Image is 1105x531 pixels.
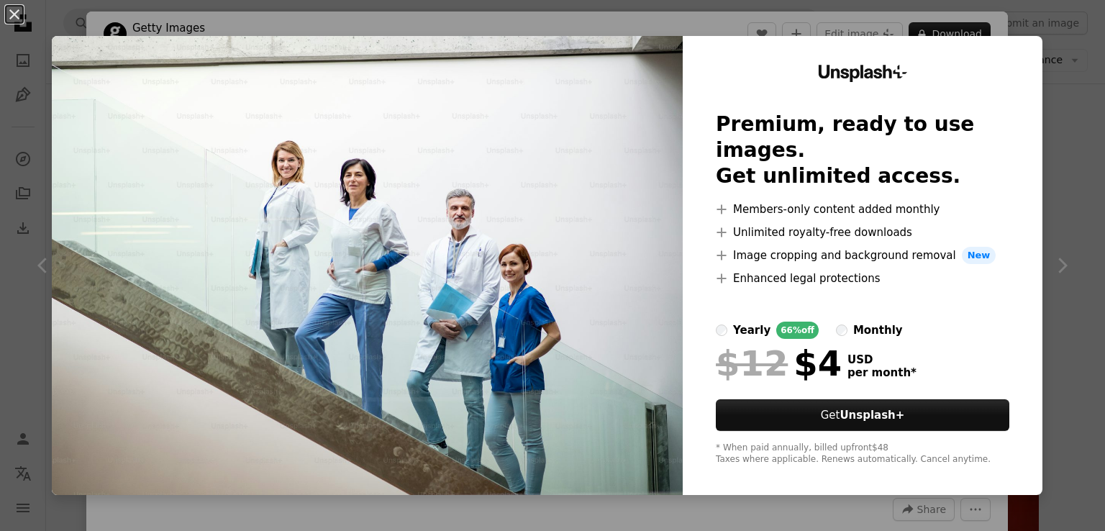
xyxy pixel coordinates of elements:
div: * When paid annually, billed upfront $48 Taxes where applicable. Renews automatically. Cancel any... [716,442,1009,466]
div: $4 [716,345,842,382]
strong: Unsplash+ [840,409,904,422]
li: Unlimited royalty-free downloads [716,224,1009,241]
li: Image cropping and background removal [716,247,1009,264]
input: monthly [836,324,847,336]
span: USD [847,353,917,366]
h2: Premium, ready to use images. Get unlimited access. [716,112,1009,189]
span: New [962,247,996,264]
span: $12 [716,345,788,382]
li: Members-only content added monthly [716,201,1009,218]
div: monthly [853,322,903,339]
input: yearly66%off [716,324,727,336]
span: per month * [847,366,917,379]
div: 66% off [776,322,819,339]
li: Enhanced legal protections [716,270,1009,287]
div: yearly [733,322,770,339]
button: GetUnsplash+ [716,399,1009,431]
